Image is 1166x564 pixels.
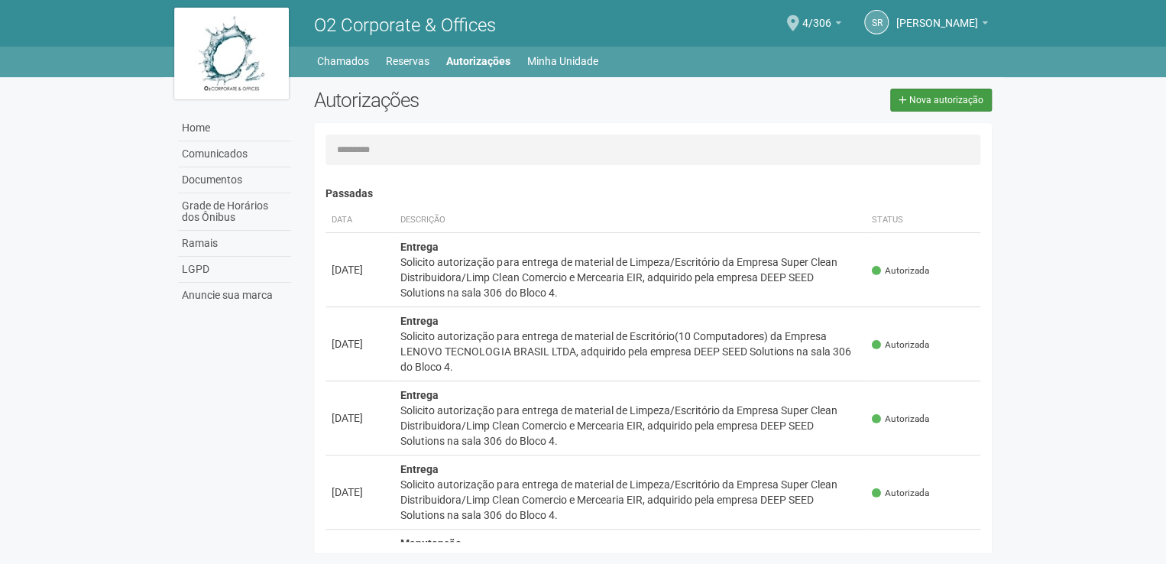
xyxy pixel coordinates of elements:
[326,208,394,233] th: Data
[400,254,860,300] div: Solicito autorização para entrega de material de Limpeza/Escritório da Empresa Super Clean Distri...
[872,413,929,426] span: Autorizada
[400,315,439,327] strong: Entrega
[890,89,992,112] a: Nova autorização
[317,50,369,72] a: Chamados
[326,188,980,199] h4: Passadas
[332,410,388,426] div: [DATE]
[446,50,510,72] a: Autorizações
[400,463,439,475] strong: Entrega
[178,167,291,193] a: Documentos
[178,283,291,308] a: Anuncie sua marca
[896,2,978,29] span: Sandro Ricardo Santos da Silva
[174,8,289,99] img: logo.jpg
[332,336,388,352] div: [DATE]
[314,89,641,112] h2: Autorizações
[400,403,860,449] div: Solicito autorização para entrega de material de Limpeza/Escritório da Empresa Super Clean Distri...
[400,537,462,549] strong: Manutenção
[802,19,841,31] a: 4/306
[400,477,860,523] div: Solicito autorização para entrega de material de Limpeza/Escritório da Empresa Super Clean Distri...
[527,50,598,72] a: Minha Unidade
[332,262,388,277] div: [DATE]
[386,50,429,72] a: Reservas
[178,231,291,257] a: Ramais
[178,141,291,167] a: Comunicados
[332,485,388,500] div: [DATE]
[896,19,988,31] a: [PERSON_NAME]
[400,389,439,401] strong: Entrega
[400,241,439,253] strong: Entrega
[864,10,889,34] a: SR
[178,115,291,141] a: Home
[314,15,496,36] span: O2 Corporate & Offices
[394,208,866,233] th: Descrição
[178,193,291,231] a: Grade de Horários dos Ônibus
[802,2,831,29] span: 4/306
[872,264,929,277] span: Autorizada
[872,487,929,500] span: Autorizada
[872,339,929,352] span: Autorizada
[178,257,291,283] a: LGPD
[400,329,860,374] div: Solicito autorização para entrega de material de Escritório(10 Computadores) da Empresa LENOVO TE...
[909,95,983,105] span: Nova autorização
[866,208,980,233] th: Status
